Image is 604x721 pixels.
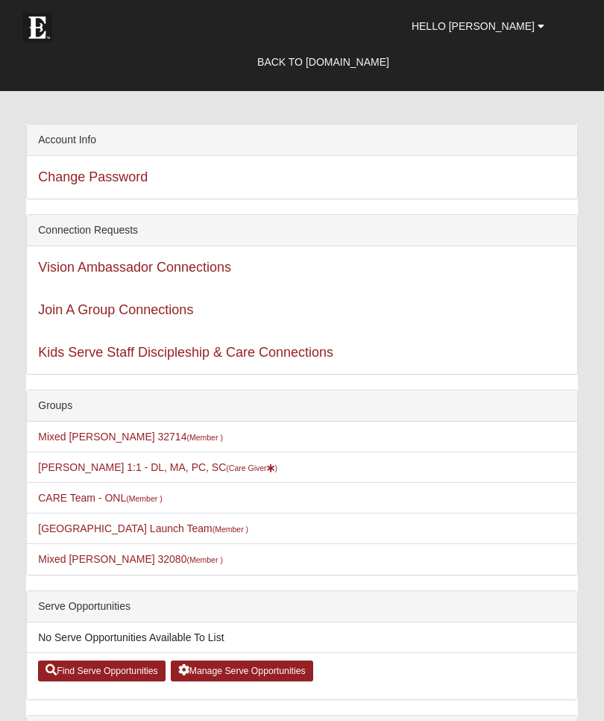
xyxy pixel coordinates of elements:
[400,7,556,45] a: Hello [PERSON_NAME]
[22,13,52,43] img: Eleven22 logo
[186,433,222,442] small: (Member )
[246,43,400,81] a: Back to [DOMAIN_NAME]
[171,661,313,681] a: Manage Serve Opportunities
[38,661,166,681] a: Find Serve Opportunities
[38,169,148,184] a: Change Password
[186,555,222,564] small: (Member )
[27,215,577,246] div: Connection Requests
[27,125,577,156] div: Account Info
[38,302,193,317] a: Join A Group Connections
[38,345,333,360] a: Kids Serve Staff Discipleship & Care Connections
[412,20,535,32] span: Hello [PERSON_NAME]
[38,461,277,473] a: [PERSON_NAME] 1:1 - DL, MA, PC, SC(Care Giver)
[226,463,277,472] small: (Care Giver )
[38,260,231,275] a: Vision Ambassador Connections
[27,622,577,653] li: No Serve Opportunities Available To List
[126,494,162,503] small: (Member )
[27,591,577,622] div: Serve Opportunities
[38,522,248,534] a: [GEOGRAPHIC_DATA] Launch Team(Member )
[38,431,223,443] a: Mixed [PERSON_NAME] 32714(Member )
[38,492,162,504] a: CARE Team - ONL(Member )
[38,553,223,565] a: Mixed [PERSON_NAME] 32080(Member )
[27,390,577,422] div: Groups
[213,525,248,534] small: (Member )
